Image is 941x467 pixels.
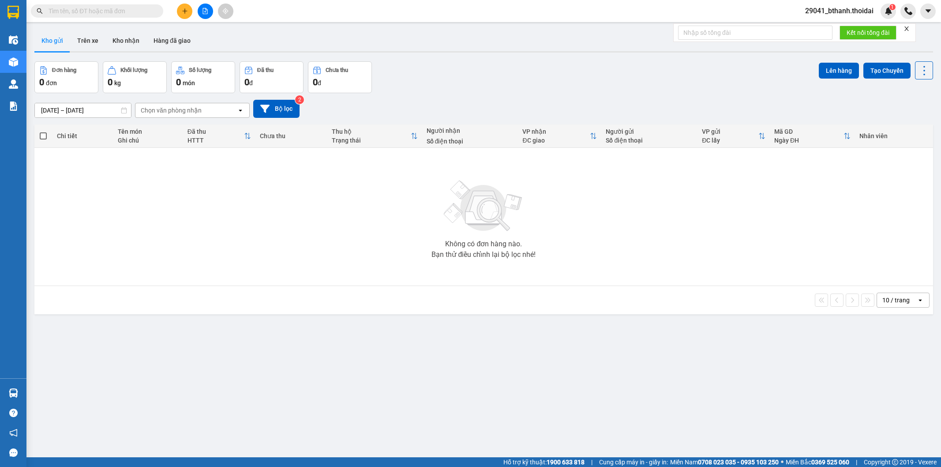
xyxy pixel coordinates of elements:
[856,457,857,467] span: |
[503,457,585,467] span: Hỗ trợ kỹ thuật:
[9,448,18,457] span: message
[182,8,188,14] span: plus
[35,103,131,117] input: Select a date range.
[141,106,202,115] div: Chọn văn phòng nhận
[183,124,255,148] th: Toggle SortBy
[9,57,18,67] img: warehouse-icon
[889,4,896,10] sup: 1
[599,457,668,467] span: Cung cấp máy in - giấy in:
[904,7,912,15] img: phone-icon
[917,297,924,304] svg: open
[697,124,770,148] th: Toggle SortBy
[774,128,844,135] div: Mã GD
[798,5,881,16] span: 29041_bthanh.thoidai
[770,124,855,148] th: Toggle SortBy
[326,67,348,73] div: Chưa thu
[332,137,410,144] div: Trạng thái
[308,61,372,93] button: Chưa thu0đ
[34,61,98,93] button: Đơn hàng0đơn
[313,77,318,87] span: 0
[237,107,244,114] svg: open
[522,128,590,135] div: VP nhận
[52,67,76,73] div: Đơn hàng
[120,67,147,73] div: Khối lượng
[678,26,832,40] input: Nhập số tổng đài
[105,30,146,51] button: Kho nhận
[445,241,522,248] div: Không có đơn hàng nào.
[427,127,514,134] div: Người nhận
[606,128,693,135] div: Người gửi
[9,429,18,437] span: notification
[118,137,178,144] div: Ghi chú
[249,79,253,87] span: đ
[70,30,105,51] button: Trên xe
[9,102,18,111] img: solution-icon
[183,79,195,87] span: món
[108,77,112,87] span: 0
[591,457,592,467] span: |
[240,61,304,93] button: Đã thu0đ
[840,26,896,40] button: Kết nối tổng đài
[46,79,57,87] span: đơn
[863,63,911,79] button: Tạo Chuyến
[702,137,758,144] div: ĐC lấy
[892,459,898,465] span: copyright
[177,4,192,19] button: plus
[202,8,208,14] span: file-add
[547,459,585,466] strong: 1900 633 818
[882,296,910,305] div: 10 / trang
[9,35,18,45] img: warehouse-icon
[318,79,321,87] span: đ
[9,388,18,398] img: warehouse-icon
[847,28,889,38] span: Kết nối tổng đài
[295,95,304,104] sup: 2
[49,6,153,16] input: Tìm tên, số ĐT hoặc mã đơn
[670,457,779,467] span: Miền Nam
[431,251,536,258] div: Bạn thử điều chỉnh lại bộ lọc nhé!
[57,132,109,139] div: Chi tiết
[522,137,590,144] div: ĐC giao
[146,30,198,51] button: Hàng đã giao
[885,7,892,15] img: icon-new-feature
[786,457,849,467] span: Miền Bắc
[698,459,779,466] strong: 0708 023 035 - 0935 103 250
[198,4,213,19] button: file-add
[171,61,235,93] button: Số lượng0món
[189,67,211,73] div: Số lượng
[9,79,18,89] img: warehouse-icon
[260,132,323,139] div: Chưa thu
[891,4,894,10] span: 1
[187,128,244,135] div: Đã thu
[427,138,514,145] div: Số điện thoại
[187,137,244,144] div: HTTT
[811,459,849,466] strong: 0369 525 060
[859,132,928,139] div: Nhân viên
[781,460,784,464] span: ⚪️
[774,137,844,144] div: Ngày ĐH
[518,124,601,148] th: Toggle SortBy
[920,4,936,19] button: caret-down
[39,77,44,87] span: 0
[904,26,910,32] span: close
[332,128,410,135] div: Thu hộ
[9,409,18,417] span: question-circle
[103,61,167,93] button: Khối lượng0kg
[176,77,181,87] span: 0
[218,4,233,19] button: aim
[924,7,932,15] span: caret-down
[34,30,70,51] button: Kho gửi
[327,124,422,148] th: Toggle SortBy
[606,137,693,144] div: Số điện thoại
[253,100,300,118] button: Bộ lọc
[244,77,249,87] span: 0
[7,6,19,19] img: logo-vxr
[222,8,229,14] span: aim
[37,8,43,14] span: search
[257,67,274,73] div: Đã thu
[118,128,178,135] div: Tên món
[114,79,121,87] span: kg
[819,63,859,79] button: Lên hàng
[439,175,528,237] img: svg+xml;base64,PHN2ZyBjbGFzcz0ibGlzdC1wbHVnX19zdmciIHhtbG5zPSJodHRwOi8vd3d3LnczLm9yZy8yMDAwL3N2Zy...
[702,128,758,135] div: VP gửi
